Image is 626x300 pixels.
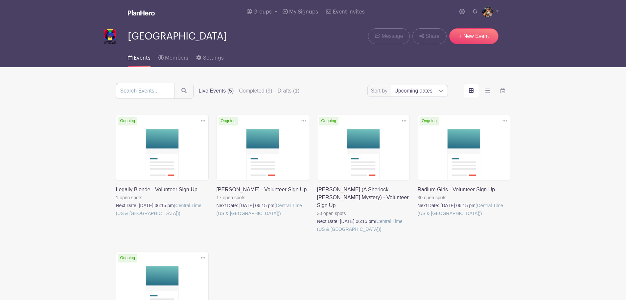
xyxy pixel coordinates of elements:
[278,87,300,95] label: Drafts (1)
[371,87,390,95] label: Sort by
[116,83,175,99] input: Search Events...
[128,46,151,67] a: Events
[199,87,234,95] label: Live Events (5)
[333,9,365,14] span: Event Invites
[128,31,227,42] span: [GEOGRAPHIC_DATA]
[134,55,151,61] span: Events
[253,9,272,14] span: Groups
[449,28,498,44] a: + New Event
[426,32,440,40] span: Share
[382,32,403,40] span: Message
[199,87,305,95] div: filters
[203,55,224,61] span: Settings
[464,84,510,97] div: order and view
[412,28,446,44] a: Share
[100,26,120,46] img: MAC_vertical%20logo_Final_RGB.png
[158,46,188,67] a: Members
[196,46,223,67] a: Settings
[239,87,272,95] label: Completed (9)
[128,10,155,15] img: logo_white-6c42ec7e38ccf1d336a20a19083b03d10ae64f83f12c07503d8b9e83406b4c7d.svg
[289,9,318,14] span: My Signups
[368,28,410,44] a: Message
[165,55,188,61] span: Members
[482,7,493,17] img: 68755229696__C9C5E19E-4959-40FF-8E11-C23A8B4E3571.jpg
